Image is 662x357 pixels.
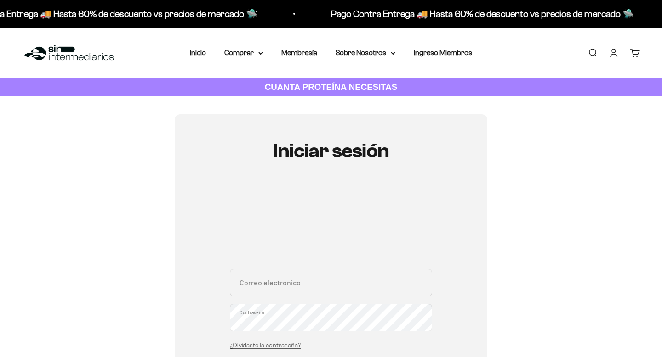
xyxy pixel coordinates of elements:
summary: Comprar [224,47,263,59]
a: ¿Olvidaste la contraseña? [230,342,301,349]
iframe: Social Login Buttons [230,189,432,258]
strong: CUANTA PROTEÍNA NECESITAS [265,82,398,92]
a: Ingreso Miembros [414,49,472,56]
p: Pago Contra Entrega 🚚 Hasta 60% de descuento vs precios de mercado 🛸 [321,6,624,21]
summary: Sobre Nosotros [336,47,395,59]
h1: Iniciar sesión [230,140,432,162]
a: Membresía [281,49,317,56]
a: Inicio [190,49,206,56]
